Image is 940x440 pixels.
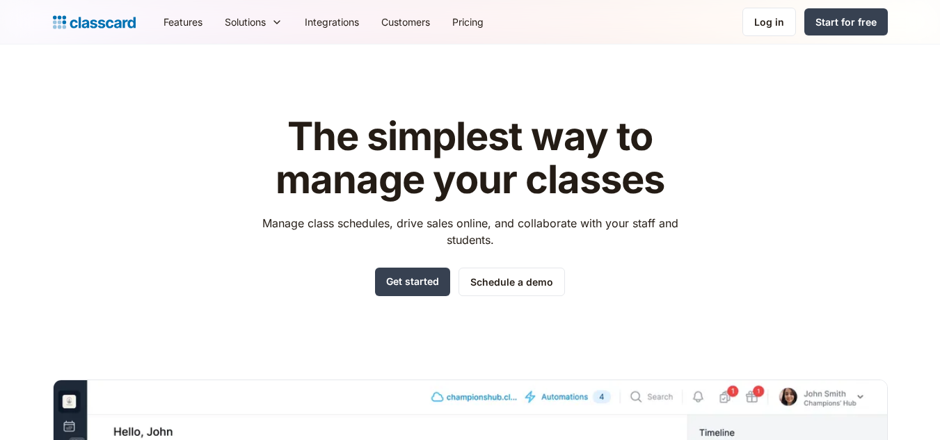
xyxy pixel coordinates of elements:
[459,268,565,296] a: Schedule a demo
[249,215,691,248] p: Manage class schedules, drive sales online, and collaborate with your staff and students.
[815,15,877,29] div: Start for free
[441,6,495,38] a: Pricing
[249,115,691,201] h1: The simplest way to manage your classes
[370,6,441,38] a: Customers
[742,8,796,36] a: Log in
[152,6,214,38] a: Features
[294,6,370,38] a: Integrations
[225,15,266,29] div: Solutions
[214,6,294,38] div: Solutions
[804,8,888,35] a: Start for free
[375,268,450,296] a: Get started
[53,13,136,32] a: Logo
[754,15,784,29] div: Log in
